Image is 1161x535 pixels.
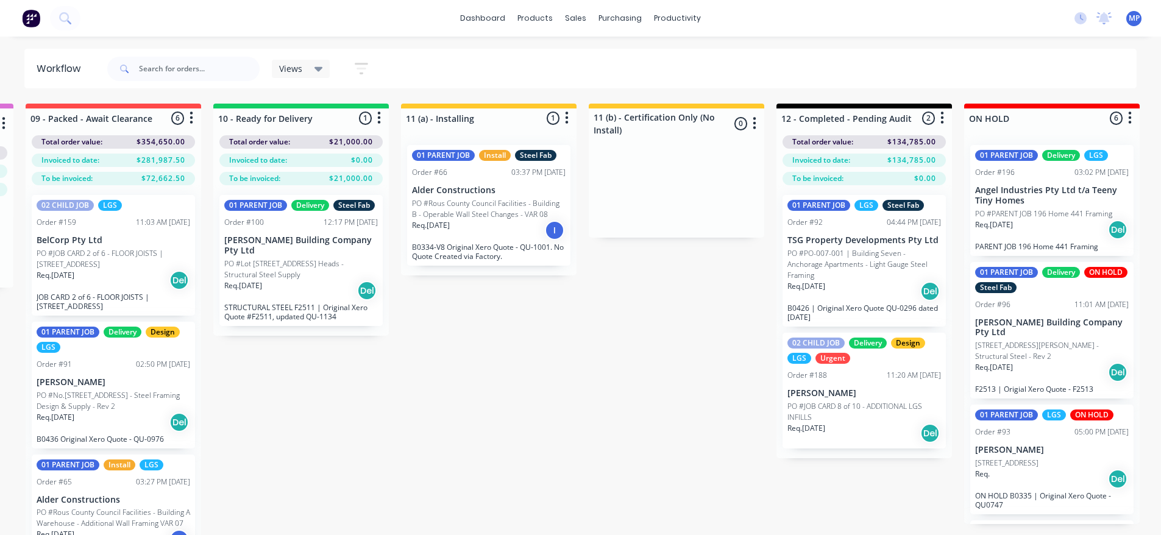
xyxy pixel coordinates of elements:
p: [PERSON_NAME] Building Company Pty Ltd [224,235,378,256]
div: Workflow [37,62,87,76]
p: PO #Rous County Council Facilities - Building A Warehouse - Additional Wall Framing VAR 07 [37,507,190,529]
div: 02 CHILD JOB [787,338,845,349]
span: Total order value: [792,136,853,147]
img: Factory [22,9,40,27]
div: LGS [1042,409,1066,420]
div: 12:17 PM [DATE] [324,217,378,228]
span: To be invoiced: [792,173,843,184]
div: Del [169,413,189,432]
div: 03:37 PM [DATE] [511,167,566,178]
div: 01 PARENT JOB [975,150,1038,161]
div: 01 PARENT JOB [975,409,1038,420]
span: Total order value: [229,136,290,147]
p: Req. [DATE] [412,220,450,231]
div: 01 PARENT JOB [224,200,287,211]
div: sales [559,9,592,27]
p: PO #Rous County Council Facilities - Building B - Operable Wall Steel Changes - VAR 08 [412,198,566,220]
div: Order #93 [975,427,1010,438]
div: 03:27 PM [DATE] [136,477,190,487]
p: STRUCTURAL STEEL F2511 | Original Xero Quote #F2511, updated QU-1134 [224,303,378,321]
p: PO #PO-007-001 | Building Seven - Anchorage Apartments - Light Gauge Steel Framing [787,248,941,281]
div: 11:03 AM [DATE] [136,217,190,228]
span: To be invoiced: [229,173,280,184]
p: [PERSON_NAME] [787,388,941,399]
span: $281,987.50 [137,155,185,166]
span: $21,000.00 [329,173,373,184]
p: JOB CARD 2 of 6 - FLOOR JOISTS | [STREET_ADDRESS] [37,292,190,311]
p: Req. [DATE] [37,270,74,281]
p: [PERSON_NAME] [975,445,1129,455]
div: Install [104,459,135,470]
p: Req. [DATE] [975,219,1013,230]
div: Order #159 [37,217,76,228]
p: [STREET_ADDRESS] [975,458,1039,469]
div: 01 PARENT JOB [787,200,850,211]
p: ON HOLD B0335 | Original Xero Quote - QU0747 [975,491,1129,509]
div: Order #188 [787,370,827,381]
div: 11:01 AM [DATE] [1074,299,1129,310]
p: Req. [DATE] [975,362,1013,373]
div: 02 CHILD JOBLGSOrder #15911:03 AM [DATE]BelCorp Pty LtdPO #JOB CARD 2 of 6 - FLOOR JOISTS | [STRE... [32,195,195,316]
div: 01 PARENT JOBLGSSteel FabOrder #9204:44 PM [DATE]TSG Property Developments Pty LtdPO #PO-007-001 ... [783,195,946,327]
div: 01 PARENT JOBDeliverySteel FabOrder #10012:17 PM [DATE][PERSON_NAME] Building Company Pty LtdPO #... [219,195,383,326]
div: Steel Fab [515,150,556,161]
div: Del [1108,220,1127,239]
div: Design [146,327,180,338]
p: TSG Property Developments Pty Ltd [787,235,941,246]
p: B0334-V8 Original Xero Quote - QU-1001. No Quote Created via Factory. [412,243,566,261]
span: MP [1129,13,1140,24]
p: PO #JOB CARD 2 of 6 - FLOOR JOISTS | [STREET_ADDRESS] [37,248,190,270]
span: $0.00 [914,173,936,184]
p: B0426 | Original Xero Quote QU-0296 dated [DATE] [787,303,941,322]
div: Delivery [1042,150,1080,161]
div: 03:02 PM [DATE] [1074,167,1129,178]
span: $134,785.00 [887,155,936,166]
div: LGS [140,459,163,470]
div: Install [479,150,511,161]
span: To be invoiced: [41,173,93,184]
span: Total order value: [41,136,102,147]
p: Req. [DATE] [224,280,262,291]
p: Alder Constructions [412,185,566,196]
span: $134,785.00 [887,136,936,147]
div: 01 PARENT JOBDeliveryLGSOrder #19603:02 PM [DATE]Angel Industries Pty Ltd t/a Teeny Tiny HomesPO ... [970,145,1134,256]
span: $354,650.00 [137,136,185,147]
div: purchasing [592,9,648,27]
div: 02 CHILD JOBDeliveryDesignLGSUrgentOrder #18811:20 AM [DATE][PERSON_NAME]PO #JOB CARD 8 of 10 - A... [783,333,946,448]
div: 01 PARENT JOBDeliveryDesignLGSOrder #9102:50 PM [DATE][PERSON_NAME]PO #No.[STREET_ADDRESS] - Stee... [32,322,195,448]
div: I [545,221,564,240]
p: BelCorp Pty Ltd [37,235,190,246]
div: 01 PARENT JOB [412,150,475,161]
div: 04:44 PM [DATE] [887,217,941,228]
p: PO #JOB CARD 8 of 10 - ADDITIONAL LGS INFILLS [787,401,941,423]
p: F2513 | Origial Xero Quote - F2513 [975,384,1129,394]
p: [STREET_ADDRESS][PERSON_NAME] - Structural Steel - Rev 2 [975,340,1129,362]
p: PO #Lot [STREET_ADDRESS] Heads - Structural Steel Supply [224,258,378,280]
div: 01 PARENT JOBLGSON HOLDOrder #9305:00 PM [DATE][PERSON_NAME][STREET_ADDRESS]Req.DelON HOLD B0335 ... [970,405,1134,514]
div: Delivery [291,200,329,211]
div: Order #66 [412,167,447,178]
div: Steel Fab [975,282,1017,293]
div: Del [920,282,940,301]
div: Delivery [104,327,141,338]
p: Alder Constructions [37,495,190,505]
p: [PERSON_NAME] [37,377,190,388]
div: LGS [787,353,811,364]
div: LGS [37,342,60,353]
div: Del [1108,469,1127,489]
div: Del [920,423,940,443]
div: Order #96 [975,299,1010,310]
div: 01 PARENT JOB [37,327,99,338]
div: 02 CHILD JOB [37,200,94,211]
span: Invoiced to date: [229,155,287,166]
div: 01 PARENT JOB [975,267,1038,278]
span: $0.00 [351,155,373,166]
span: Invoiced to date: [792,155,850,166]
div: Del [357,281,377,300]
p: Req. [DATE] [787,281,825,292]
div: 01 PARENT JOBDeliveryON HOLDSteel FabOrder #9611:01 AM [DATE][PERSON_NAME] Building Company Pty L... [970,262,1134,399]
a: dashboard [454,9,511,27]
div: Order #100 [224,217,264,228]
div: products [511,9,559,27]
p: Req. [DATE] [787,423,825,434]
